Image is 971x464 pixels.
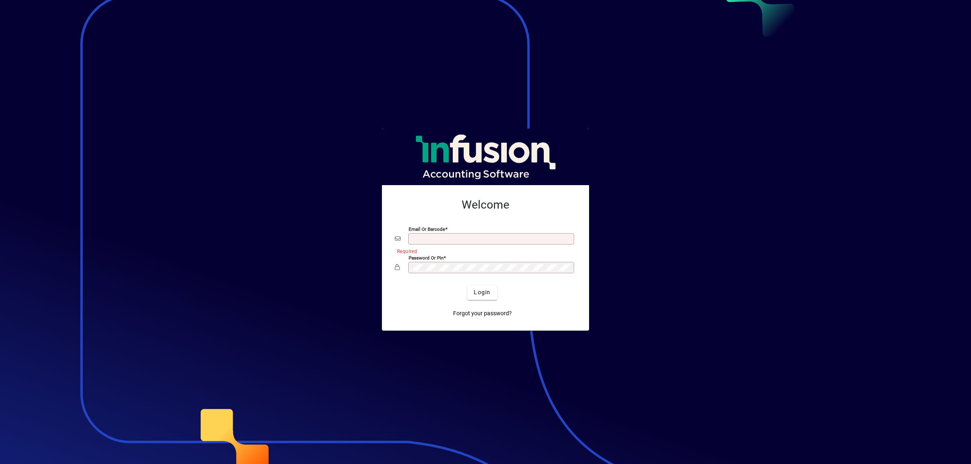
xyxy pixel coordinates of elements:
mat-error: Required [397,247,570,255]
a: Forgot your password? [450,306,515,321]
h2: Welcome [395,198,576,212]
mat-label: Password or Pin [409,255,443,260]
button: Login [467,285,497,300]
span: Forgot your password? [453,309,512,318]
mat-label: Email or Barcode [409,226,445,232]
span: Login [474,288,490,297]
